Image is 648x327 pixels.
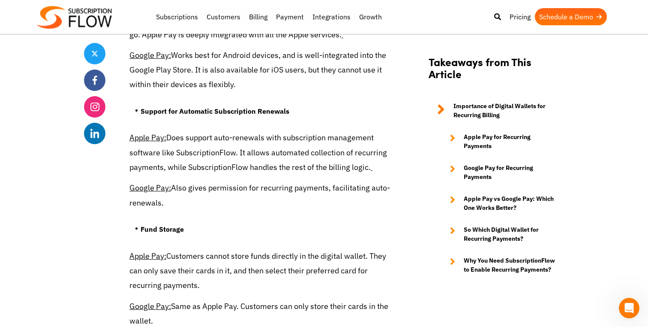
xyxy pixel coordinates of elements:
[129,48,393,92] p: Works best for Android devices, and is well-integrated into the Google Play Store. It is also ava...
[619,298,639,318] iframe: Intercom live chat
[441,256,555,274] a: Why You Need SubscriptionFlow to Enable Recurring Payments?
[464,133,555,151] strong: Apple Pay for Recurring Payments
[37,6,112,29] img: Subscriptionflow
[152,8,202,25] a: Subscriptions
[129,50,171,60] u: Google Pay:
[464,194,555,212] strong: Apple Pay vs Google Pay: Which One Works Better?
[129,251,166,261] u: Apple Pay:
[355,8,386,25] a: Growth
[129,249,393,293] p: Customers cannot store funds directly in the digital wallet. They can only save their cards in it...
[202,8,245,25] a: Customers
[505,8,535,25] a: Pricing
[429,102,555,120] a: Importance of Digital Wallets for Recurring Billing
[272,8,308,25] a: Payment
[245,8,272,25] a: Billing
[129,183,171,193] u: Google Pay:
[308,8,355,25] a: Integrations
[129,181,393,210] p: Also gives permission for recurring payments, facilitating auto-renewals.
[429,55,555,89] h2: Takeaways from This Article
[441,163,555,182] a: Google Pay for Recurring Payments
[129,301,171,311] u: Google Pay:
[464,225,555,243] strong: So Which Digital Wallet for Recurring Payments?
[464,256,555,274] strong: Why You Need SubscriptionFlow to Enable Recurring Payments?
[441,225,555,243] a: So Which Digital Wallet for Recurring Payments?
[441,194,555,212] a: Apple Pay vs Google Pay: Which One Works Better?
[464,163,555,182] strong: Google Pay for Recurring Payments
[535,8,607,25] a: Schedule a Demo
[441,133,555,151] a: Apple Pay for Recurring Payments
[129,133,166,142] u: Apple Pay:
[453,102,555,120] strong: Importance of Digital Wallets for Recurring Billing
[129,130,393,175] p: Does support auto-renewals with subscription management software like SubscriptionFlow. It allows...
[141,107,289,115] strong: Support for Automatic Subscription Renewals
[141,225,184,233] strong: Fund Storage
